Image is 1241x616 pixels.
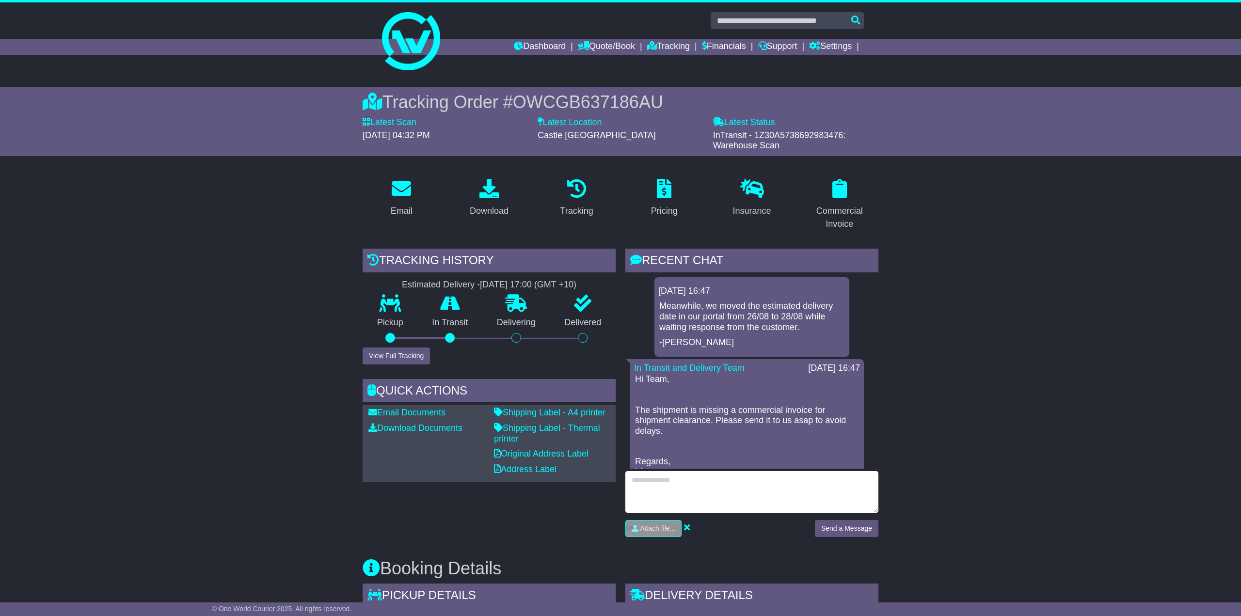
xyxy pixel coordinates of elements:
button: Send a Message [815,520,878,537]
p: In Transit [418,317,483,328]
a: Download [463,175,515,221]
a: Email Documents [368,408,445,417]
a: Original Address Label [494,449,589,458]
div: Quick Actions [363,379,616,405]
p: Meanwhile, we moved the estimated delivery date in our portal from 26/08 to 28/08 while waiting r... [659,301,844,332]
div: Insurance [732,205,771,218]
div: Commercial Invoice [807,205,872,231]
a: Dashboard [514,39,566,55]
p: Regards, Irinn [635,457,859,477]
span: © One World Courier 2025. All rights reserved. [212,605,352,613]
div: RECENT CHAT [625,249,878,275]
button: View Full Tracking [363,347,430,364]
div: Estimated Delivery - [363,280,616,290]
a: Address Label [494,464,557,474]
a: Insurance [726,175,777,221]
a: Shipping Label - Thermal printer [494,423,600,443]
label: Latest Status [713,117,775,128]
p: The shipment is missing a commercial invoice for shipment clearance. Please send it to us asap to... [635,405,859,437]
a: Tracking [647,39,690,55]
a: In Transit and Delivery Team [634,363,745,373]
div: Pricing [651,205,678,218]
p: Delivering [482,317,550,328]
div: [DATE] 17:00 (GMT +10) [480,280,576,290]
div: Delivery Details [625,584,878,610]
a: Email [384,175,419,221]
a: Quote/Book [578,39,635,55]
a: Pricing [645,175,684,221]
h3: Booking Details [363,559,878,578]
div: Pickup Details [363,584,616,610]
span: Castle [GEOGRAPHIC_DATA] [538,130,655,140]
p: Pickup [363,317,418,328]
div: Tracking [560,205,593,218]
label: Latest Scan [363,117,416,128]
a: Settings [809,39,852,55]
a: Support [758,39,797,55]
label: Latest Location [538,117,602,128]
span: InTransit - 1Z30A5738692983476: Warehouse Scan [713,130,846,151]
p: Delivered [550,317,616,328]
div: Tracking history [363,249,616,275]
span: [DATE] 04:32 PM [363,130,430,140]
div: Download [470,205,509,218]
a: Download Documents [368,423,462,433]
div: Email [391,205,413,218]
p: -[PERSON_NAME] [659,337,844,348]
div: Tracking Order # [363,92,878,112]
a: Shipping Label - A4 printer [494,408,605,417]
a: Financials [702,39,746,55]
p: Hi Team, [635,374,859,385]
div: [DATE] 16:47 [658,286,845,297]
div: [DATE] 16:47 [808,363,860,374]
span: OWCGB637186AU [513,92,663,112]
a: Commercial Invoice [800,175,878,234]
a: Tracking [554,175,600,221]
